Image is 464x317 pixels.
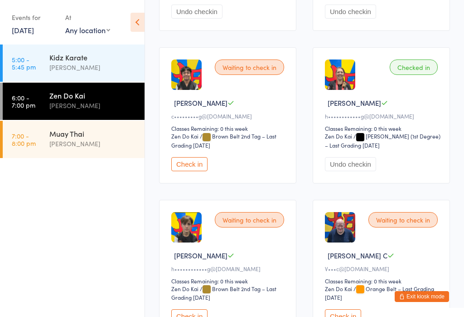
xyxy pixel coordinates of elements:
[171,285,276,301] span: / Brown Belt 2nd Tag – Last Grading [DATE]
[3,121,145,158] a: 7:00 -8:00 pmMuay Thai[PERSON_NAME]
[215,212,284,228] div: Waiting to check in
[325,5,376,19] button: Undo checkin
[174,98,227,108] span: [PERSON_NAME]
[325,59,355,90] img: image1750839467.png
[325,285,352,292] div: Zen Do Kai
[325,277,440,285] div: Classes Remaining: 0 this week
[325,124,440,132] div: Classes Remaining: 0 this week
[325,265,440,272] div: V•••c@[DOMAIN_NAME]
[49,139,137,149] div: [PERSON_NAME]
[49,62,137,73] div: [PERSON_NAME]
[12,56,36,70] time: 5:00 - 5:45 pm
[171,59,202,90] img: image1750840463.png
[328,98,381,108] span: [PERSON_NAME]
[49,90,137,100] div: Zen Do Kai
[395,291,449,302] button: Exit kiosk mode
[12,132,36,147] time: 7:00 - 8:00 pm
[49,129,137,139] div: Muay Thai
[171,5,222,19] button: Undo checkin
[328,251,387,260] span: [PERSON_NAME] C
[325,132,440,149] span: / [PERSON_NAME] (1st Degree) – Last Grading [DATE]
[3,45,145,82] a: 5:00 -5:45 pmKidz Karate[PERSON_NAME]
[325,112,440,120] div: h••••••••••••g@[DOMAIN_NAME]
[171,157,208,171] button: Check in
[325,132,352,140] div: Zen Do Kai
[325,157,376,171] button: Undo checkin
[171,132,198,140] div: Zen Do Kai
[390,59,438,75] div: Checked in
[3,83,145,120] a: 6:00 -7:00 pmZen Do Kai[PERSON_NAME]
[65,25,110,35] div: Any location
[171,112,287,120] div: c•••••••••g@[DOMAIN_NAME]
[171,265,287,272] div: h••••••••••••g@[DOMAIN_NAME]
[215,59,284,75] div: Waiting to check in
[171,132,276,149] span: / Brown Belt 2nd Tag – Last Grading [DATE]
[174,251,227,260] span: [PERSON_NAME]
[49,52,137,62] div: Kidz Karate
[171,277,287,285] div: Classes Remaining: 0 this week
[368,212,438,228] div: Waiting to check in
[171,212,202,243] img: image1750839515.png
[325,212,355,243] img: image1753654295.png
[12,25,34,35] a: [DATE]
[49,100,137,111] div: [PERSON_NAME]
[325,285,434,301] span: / Orange Belt – Last Grading [DATE]
[171,124,287,132] div: Classes Remaining: 0 this week
[12,94,35,109] time: 6:00 - 7:00 pm
[65,10,110,25] div: At
[12,10,56,25] div: Events for
[171,285,198,292] div: Zen Do Kai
